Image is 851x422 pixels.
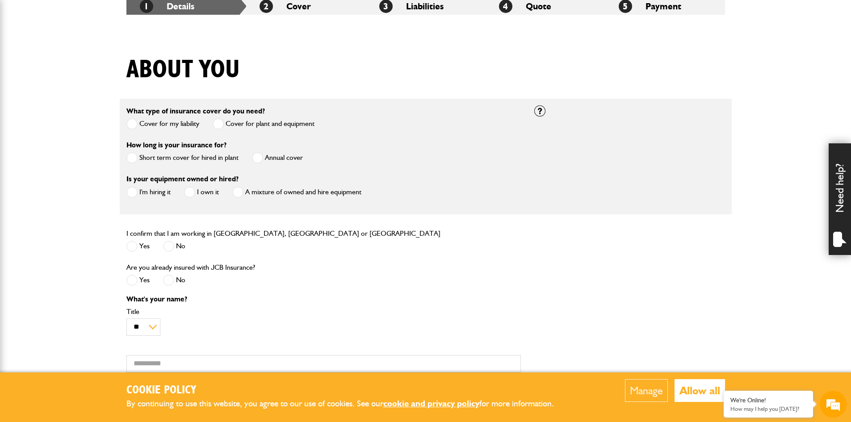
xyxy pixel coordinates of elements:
[122,275,162,287] em: Start Chat
[126,264,255,271] label: Are you already insured with JCB Insurance?
[126,230,440,237] label: I confirm that I am working in [GEOGRAPHIC_DATA], [GEOGRAPHIC_DATA] or [GEOGRAPHIC_DATA]
[675,379,725,402] button: Allow all
[625,379,668,402] button: Manage
[126,187,171,198] label: I'm hiring it
[126,397,569,411] p: By continuing to use this website, you agree to our use of cookies. See our for more information.
[12,83,163,102] input: Enter your last name
[126,275,150,286] label: Yes
[126,55,240,85] h1: About you
[730,405,806,412] p: How may I help you today?
[126,152,239,163] label: Short term cover for hired in plant
[829,143,851,255] div: Need help?
[213,118,314,130] label: Cover for plant and equipment
[163,275,185,286] label: No
[184,187,219,198] label: I own it
[126,108,265,115] label: What type of insurance cover do you need?
[126,384,569,397] h2: Cookie Policy
[12,162,163,267] textarea: Type your message and hit 'Enter'
[126,296,521,303] p: What's your name?
[46,50,150,62] div: Chat with us now
[383,398,479,409] a: cookie and privacy policy
[12,135,163,155] input: Enter your phone number
[126,142,226,149] label: How long is your insurance for?
[126,241,150,252] label: Yes
[126,308,521,315] label: Title
[232,187,361,198] label: A mixture of owned and hire equipment
[252,152,303,163] label: Annual cover
[126,118,199,130] label: Cover for my liability
[12,109,163,129] input: Enter your email address
[147,4,168,26] div: Minimize live chat window
[126,175,239,183] label: Is your equipment owned or hired?
[730,397,806,404] div: We're Online!
[163,241,185,252] label: No
[15,50,38,62] img: d_20077148190_company_1631870298795_20077148190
